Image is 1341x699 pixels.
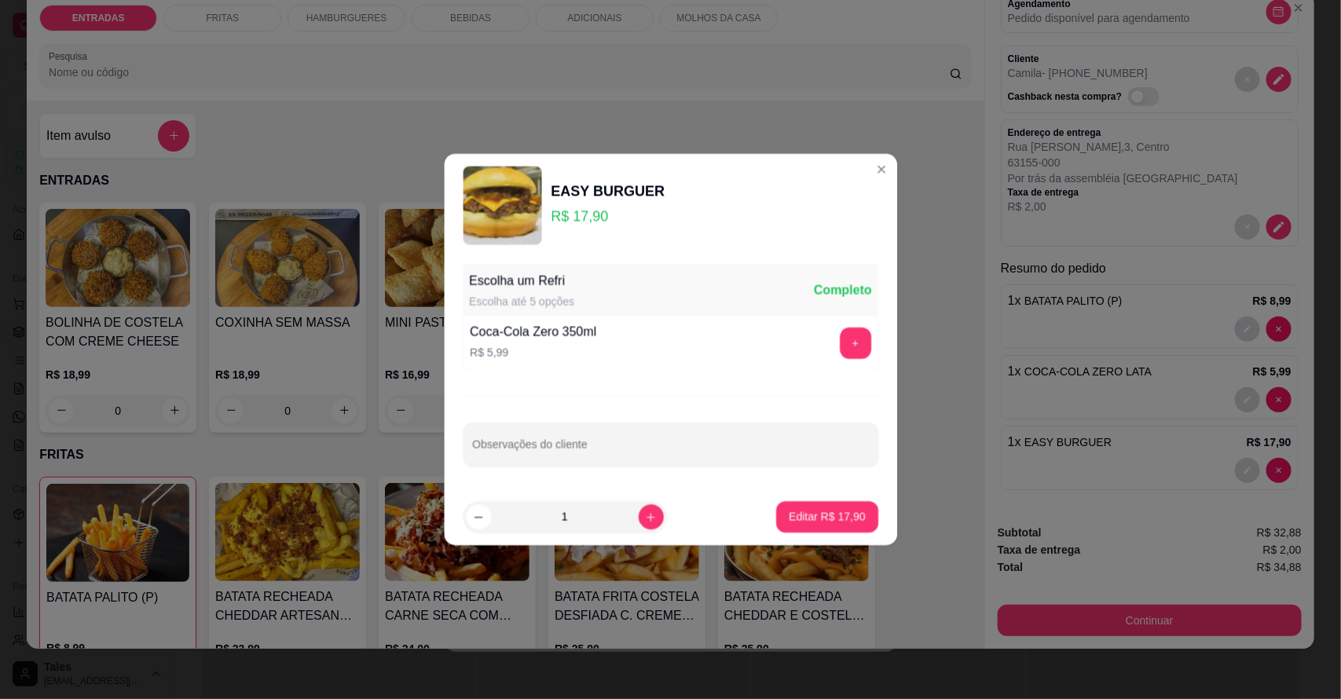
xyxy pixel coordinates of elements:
[470,345,596,360] p: R$ 5,99
[776,501,878,532] button: Editar R$ 17,90
[638,504,663,529] button: increase-product-quantity
[466,504,491,529] button: decrease-product-quantity
[469,272,574,291] div: Escolha um Refri
[551,206,665,228] p: R$ 17,90
[472,443,869,459] input: Observações do cliente
[814,281,872,300] div: Completo
[551,181,665,203] div: EASY BURGUER
[869,157,894,182] button: Close
[469,294,574,309] div: Escolha até 5 opções
[463,167,541,245] img: product-image
[470,323,596,342] div: Coca-Cola Zero 350ml
[840,328,871,359] button: add
[789,509,865,525] p: Editar R$ 17,90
